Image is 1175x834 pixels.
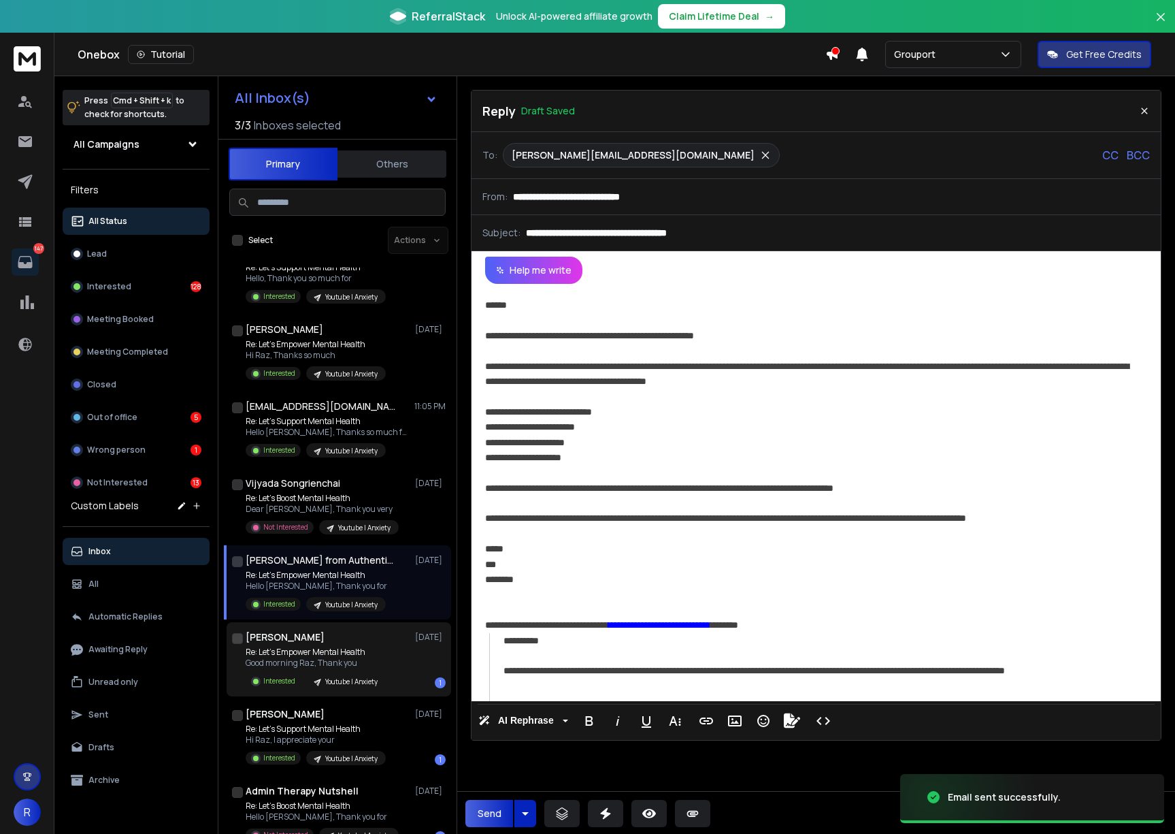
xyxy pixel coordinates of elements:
[1038,41,1151,68] button: Get Free Credits
[63,240,210,268] button: Lead
[246,400,395,413] h1: [EMAIL_ADDRESS][DOMAIN_NAME]
[263,522,308,532] p: Not Interested
[63,371,210,398] button: Closed
[415,786,446,797] p: [DATE]
[325,369,378,379] p: Youtube | Anxiety
[465,800,513,827] button: Send
[14,799,41,826] button: R
[191,445,201,455] div: 1
[63,603,210,630] button: Automatic Replies
[948,790,1061,804] div: Email sent successfully.
[88,742,114,753] p: Drafts
[246,735,386,745] p: Hi Raz, I appreciate your
[338,523,391,533] p: Youtube | Anxiety
[191,281,201,292] div: 128
[246,262,386,273] p: Re: Let’s Support Mental Health
[235,117,251,133] span: 3 / 3
[325,600,378,610] p: Youtube | Anxiety
[246,784,359,798] h1: Admin Therapy Nutshell
[63,767,210,794] button: Archive
[87,248,107,259] p: Lead
[894,48,941,61] p: Grouport
[482,190,508,204] p: From:
[88,709,108,720] p: Sent
[246,416,409,427] p: Re: Let’s Support Mental Health
[88,644,148,655] p: Awaiting Reply
[246,801,399,812] p: Re: Let’s Boost Mental Health
[63,404,210,431] button: Out of office5
[482,148,497,162] p: To:
[128,45,194,64] button: Tutorial
[248,235,273,246] label: Select
[246,427,409,438] p: Hello [PERSON_NAME], Thanks so much for
[63,306,210,333] button: Meeting Booked
[87,347,168,357] p: Meeting Completed
[435,677,446,688] div: 1
[246,339,386,350] p: Re: Let’s Empower Mental Health
[63,208,210,235] button: All Status
[63,538,210,565] button: Inbox
[88,546,111,557] p: Inbox
[63,636,210,663] button: Awaiting Reply
[246,504,399,515] p: Dear [PERSON_NAME], Thank you very
[224,84,448,112] button: All Inbox(s)
[337,149,446,179] button: Others
[12,248,39,276] a: 147
[415,632,446,643] p: [DATE]
[263,368,295,379] p: Interested
[415,555,446,566] p: [DATE]
[482,101,516,121] p: Reply
[88,579,99,590] p: All
[191,412,201,423] div: 5
[84,94,184,121] p: Press to check for shortcuts.
[633,707,659,735] button: Underline (⌘U)
[191,477,201,488] div: 13
[325,292,378,302] p: Youtube | Anxiety
[88,775,120,786] p: Archive
[415,709,446,720] p: [DATE]
[246,647,386,658] p: Re: Let’s Empower Mental Health
[1127,147,1150,163] p: BCC
[521,104,575,118] p: Draft Saved
[246,812,399,822] p: Hello [PERSON_NAME], Thank you for
[246,554,395,567] h1: [PERSON_NAME] from Authentic Life Coaching
[750,707,776,735] button: Emoticons
[1066,48,1142,61] p: Get Free Credits
[63,701,210,728] button: Sent
[246,581,387,592] p: Hello [PERSON_NAME], Thank you for
[512,148,755,162] p: [PERSON_NAME][EMAIL_ADDRESS][DOMAIN_NAME]
[246,658,386,669] p: Good morning Raz, Thank you
[88,677,138,688] p: Unread only
[87,314,154,325] p: Meeting Booked
[495,715,557,726] span: AI Rephrase
[576,707,602,735] button: Bold (⌘B)
[33,243,44,254] p: 147
[263,676,295,686] p: Interested
[87,477,148,488] p: Not Interested
[87,281,131,292] p: Interested
[63,436,210,464] button: Wrong person1
[87,412,137,423] p: Out of office
[415,478,446,489] p: [DATE]
[111,93,173,108] span: Cmd + Shift + k
[325,677,378,687] p: Youtube | Anxiety
[63,571,210,598] button: All
[485,257,582,284] button: Help me write
[87,379,116,390] p: Closed
[246,724,386,735] p: Re: Let’s Support Mental Health
[78,45,825,64] div: Onebox
[476,707,571,735] button: AI Rephrase
[63,469,210,496] button: Not Interested13
[246,493,399,504] p: Re: Let’s Boost Mental Health
[246,707,325,721] h1: [PERSON_NAME]
[63,669,210,696] button: Unread only
[765,10,774,23] span: →
[415,324,446,335] p: [DATE]
[246,477,340,490] h1: Vijyada Songrienchai
[435,754,446,765] div: 1
[73,138,139,151] h1: All Campaigns
[63,273,210,300] button: Interested128
[87,445,146,455] p: Wrong person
